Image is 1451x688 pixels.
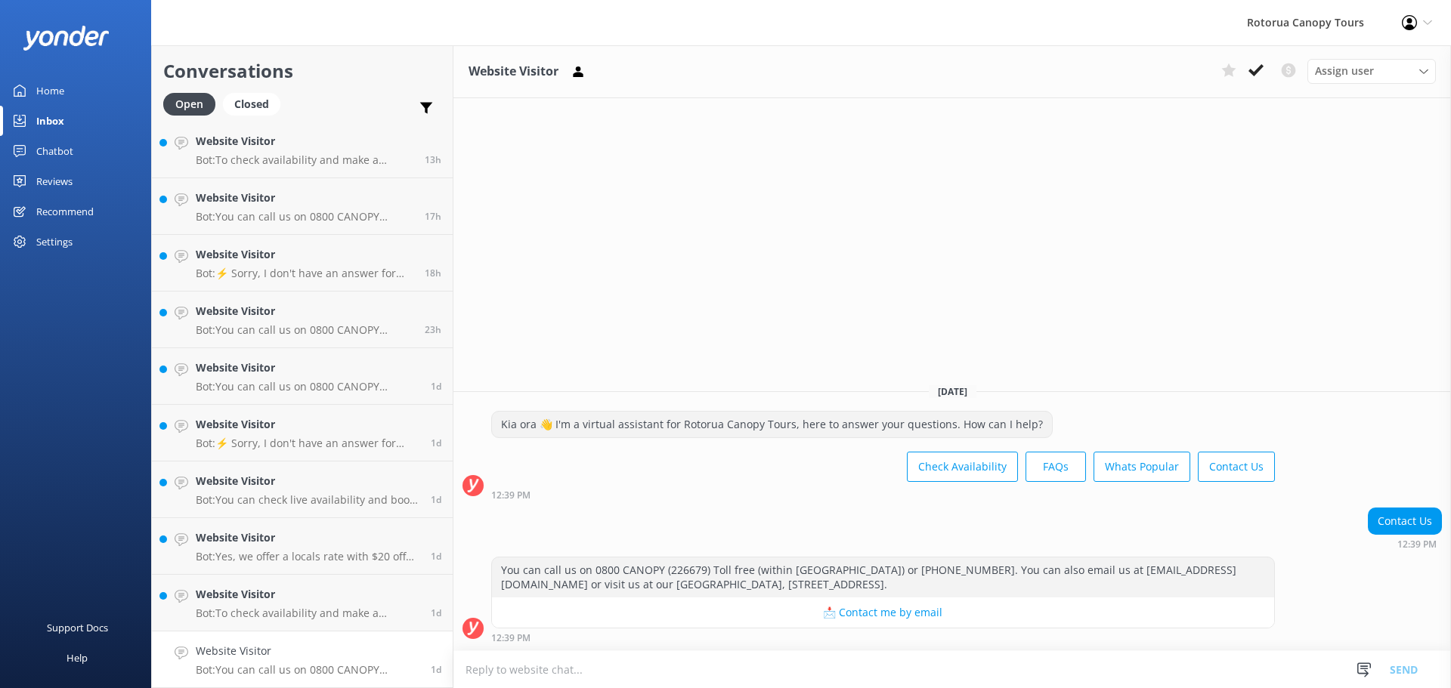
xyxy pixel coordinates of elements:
span: Sep 25 2025 06:11pm (UTC +12:00) Pacific/Auckland [431,437,441,449]
div: Reviews [36,166,73,196]
p: Bot: You can call us on 0800 CANOPY (226679) Toll free (within [GEOGRAPHIC_DATA]) or [PHONE_NUMBE... [196,380,419,393]
div: Closed [223,93,280,116]
button: FAQs [1026,452,1086,482]
button: Contact Us [1198,452,1275,482]
h4: Website Visitor [196,133,413,150]
div: Contact Us [1369,508,1441,534]
div: Help [67,643,88,673]
h3: Website Visitor [469,62,558,82]
h4: Website Visitor [196,416,419,433]
h4: Website Visitor [196,586,419,603]
p: Bot: You can call us on 0800 CANOPY (226679) Toll free (within [GEOGRAPHIC_DATA]) or [PHONE_NUMBE... [196,210,413,224]
a: Website VisitorBot:You can call us on 0800 CANOPY (226679) Toll free (within [GEOGRAPHIC_DATA]) o... [152,292,453,348]
button: Check Availability [907,452,1018,482]
div: Chatbot [36,136,73,166]
strong: 12:39 PM [491,634,531,643]
h2: Conversations [163,57,441,85]
a: Website VisitorBot:⚡ Sorry, I don't have an answer for that. Could you please try and rephrase yo... [152,405,453,461]
div: Assign User [1307,59,1436,83]
div: Open [163,93,215,116]
p: Bot: You can check live availability and book your Canopy Tour online at [URL][DOMAIN_NAME]. If y... [196,493,419,507]
div: Sep 25 2025 12:39pm (UTC +12:00) Pacific/Auckland [491,489,1275,500]
div: Kia ora 👋 I'm a virtual assistant for Rotorua Canopy Tours, here to answer your questions. How ca... [492,412,1052,437]
span: [DATE] [929,385,976,398]
span: Sep 26 2025 12:49pm (UTC +12:00) Pacific/Auckland [425,210,441,223]
p: Bot: ⚡ Sorry, I don't have an answer for that. Could you please try and rephrase your question? A... [196,267,413,280]
h4: Website Visitor [196,643,419,659]
strong: 12:39 PM [491,491,531,500]
a: Website VisitorBot:You can check live availability and book your Canopy Tour online at [URL][DOMA... [152,461,453,518]
h4: Website Visitor [196,246,413,263]
a: Website VisitorBot:You can call us on 0800 CANOPY (226679) Toll free (within [GEOGRAPHIC_DATA]) o... [152,178,453,235]
div: Sep 25 2025 12:39pm (UTC +12:00) Pacific/Auckland [491,632,1275,643]
strong: 12:39 PM [1397,540,1437,549]
h4: Website Visitor [196,529,419,546]
span: Sep 26 2025 07:44am (UTC +12:00) Pacific/Auckland [425,323,441,336]
p: Bot: Yes, we offer a locals rate with $20 off for [GEOGRAPHIC_DATA] locals. Use the code 'LOCALLO... [196,550,419,563]
a: Website VisitorBot:You can call us on 0800 CANOPY (226679) Toll free (within [GEOGRAPHIC_DATA]) o... [152,348,453,405]
p: Bot: To check availability and make a booking, please visit [URL][DOMAIN_NAME]. [196,153,413,167]
div: Sep 25 2025 12:39pm (UTC +12:00) Pacific/Auckland [1368,538,1442,549]
div: Settings [36,227,73,257]
button: 📩 Contact me by email [492,597,1274,628]
div: Support Docs [47,612,108,643]
a: Website VisitorBot:To check availability and make a booking, please visit [URL][DOMAIN_NAME].1d [152,575,453,631]
p: Bot: To check availability and make a booking, please visit [URL][DOMAIN_NAME]. [196,606,419,620]
p: Bot: You can call us on 0800 CANOPY (226679) Toll free (within [GEOGRAPHIC_DATA]) or [PHONE_NUMBE... [196,323,413,337]
a: Website VisitorBot:You can call us on 0800 CANOPY (226679) Toll free (within [GEOGRAPHIC_DATA]) o... [152,631,453,688]
img: yonder-white-logo.png [23,26,110,51]
span: Sep 26 2025 05:26pm (UTC +12:00) Pacific/Auckland [425,153,441,166]
h4: Website Visitor [196,190,413,206]
h4: Website Visitor [196,359,419,376]
span: Sep 26 2025 12:23pm (UTC +12:00) Pacific/Auckland [425,267,441,279]
div: Recommend [36,196,94,227]
p: Bot: You can call us on 0800 CANOPY (226679) Toll free (within [GEOGRAPHIC_DATA]) or [PHONE_NUMBE... [196,663,419,677]
span: Sep 25 2025 01:16pm (UTC +12:00) Pacific/Auckland [431,550,441,563]
a: Website VisitorBot:Yes, we offer a locals rate with $20 off for [GEOGRAPHIC_DATA] locals. Use the... [152,518,453,575]
h4: Website Visitor [196,303,413,319]
p: Bot: ⚡ Sorry, I don't have an answer for that. Could you please try and rephrase your question? A... [196,437,419,450]
span: Sep 25 2025 01:09pm (UTC +12:00) Pacific/Auckland [431,606,441,619]
span: Sep 25 2025 07:19pm (UTC +12:00) Pacific/Auckland [431,380,441,393]
span: Sep 25 2025 01:51pm (UTC +12:00) Pacific/Auckland [431,493,441,506]
span: Assign user [1315,63,1374,79]
h4: Website Visitor [196,473,419,489]
div: Home [36,76,64,106]
a: Website VisitorBot:⚡ Sorry, I don't have an answer for that. Could you please try and rephrase yo... [152,235,453,292]
a: Website VisitorBot:To check availability and make a booking, please visit [URL][DOMAIN_NAME].13h [152,122,453,178]
a: Closed [223,95,288,112]
button: Whats Popular [1094,452,1190,482]
div: You can call us on 0800 CANOPY (226679) Toll free (within [GEOGRAPHIC_DATA]) or [PHONE_NUMBER]. Y... [492,557,1274,597]
a: Open [163,95,223,112]
span: Sep 25 2025 12:39pm (UTC +12:00) Pacific/Auckland [431,663,441,676]
div: Inbox [36,106,64,136]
